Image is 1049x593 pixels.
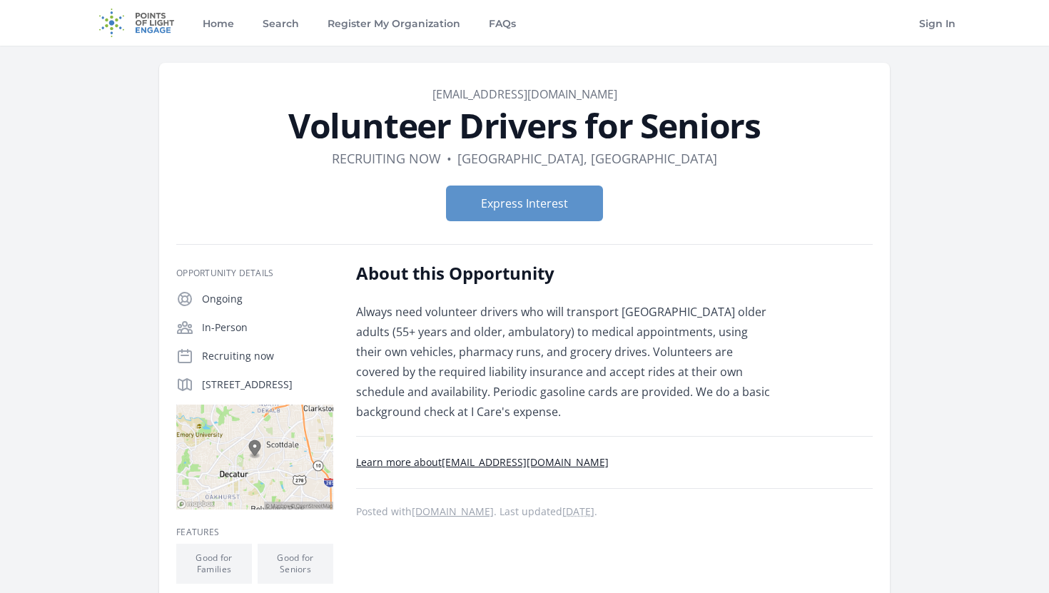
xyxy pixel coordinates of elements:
p: Always need volunteer drivers who will transport [GEOGRAPHIC_DATA] older adults (55+ years and ol... [356,302,774,422]
dd: [GEOGRAPHIC_DATA], [GEOGRAPHIC_DATA] [457,148,717,168]
img: Map [176,405,333,510]
h2: About this Opportunity [356,262,774,285]
p: [STREET_ADDRESS] [202,377,333,392]
a: Learn more about[EMAIL_ADDRESS][DOMAIN_NAME] [356,455,609,469]
a: [DOMAIN_NAME] [412,505,494,518]
li: Good for Families [176,544,252,584]
p: Recruiting now [202,349,333,363]
h1: Volunteer Drivers for Seniors [176,108,873,143]
p: Ongoing [202,292,333,306]
dd: Recruiting now [332,148,441,168]
a: [EMAIL_ADDRESS][DOMAIN_NAME] [432,86,617,102]
abbr: Thu, Jul 17, 2025 12:54 AM [562,505,594,518]
h3: Features [176,527,333,538]
button: Express Interest [446,186,603,221]
div: • [447,148,452,168]
li: Good for Seniors [258,544,333,584]
p: In-Person [202,320,333,335]
h3: Opportunity Details [176,268,333,279]
p: Posted with . Last updated . [356,506,873,517]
